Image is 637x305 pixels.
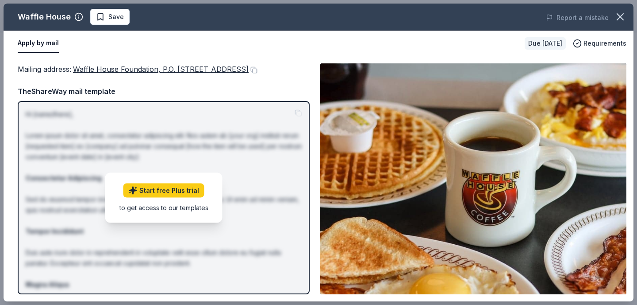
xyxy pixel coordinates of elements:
span: Waffle House Foundation, P.O. [STREET_ADDRESS] [73,65,249,74]
button: Requirements [573,38,626,49]
button: Save [90,9,130,25]
div: Due [DATE] [525,37,566,50]
strong: Magna Aliqua [26,281,69,288]
div: Mailing address : [18,63,310,75]
button: Report a mistake [546,12,609,23]
strong: Tempor Incididunt [26,227,84,235]
button: Apply by mail [18,34,59,53]
strong: Consectetur Adipiscing [26,174,102,182]
div: TheShareWay mail template [18,86,310,97]
div: to get access to our templates [119,203,208,212]
div: Waffle House [18,10,71,24]
span: Save [108,12,124,22]
a: Start free Plus trial [123,183,204,197]
span: Requirements [583,38,626,49]
img: Image for Waffle House [320,63,626,294]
